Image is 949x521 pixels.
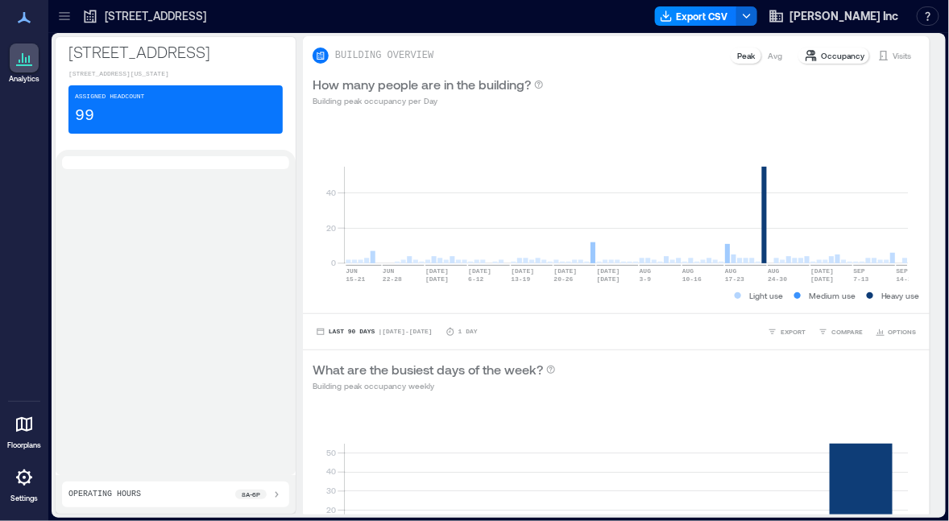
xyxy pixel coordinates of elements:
[313,360,543,379] p: What are the busiest days of the week?
[326,188,336,197] tspan: 40
[764,3,904,29] button: [PERSON_NAME] Inc
[313,379,556,392] p: Building peak occupancy weekly
[68,69,283,79] p: [STREET_ADDRESS][US_STATE]
[655,6,737,26] button: Export CSV
[640,275,652,283] text: 3-9
[811,267,835,275] text: [DATE]
[893,49,912,62] p: Visits
[2,405,46,455] a: Floorplans
[68,488,141,501] p: Operating Hours
[897,275,916,283] text: 14-20
[597,267,620,275] text: [DATE]
[346,275,366,283] text: 15-21
[725,275,744,283] text: 17-23
[811,275,835,283] text: [DATE]
[10,494,38,503] p: Settings
[872,324,920,340] button: OPTIONS
[821,49,864,62] p: Occupancy
[554,267,578,275] text: [DATE]
[768,275,787,283] text: 24-30
[313,94,544,107] p: Building peak occupancy per Day
[346,267,358,275] text: JUN
[4,39,44,89] a: Analytics
[383,275,402,283] text: 22-28
[326,223,336,233] tspan: 20
[897,267,909,275] text: SEP
[781,327,806,337] span: EXPORT
[313,75,531,94] p: How many people are in the building?
[554,275,574,283] text: 20-26
[105,8,206,24] p: [STREET_ADDRESS]
[854,267,866,275] text: SEP
[425,267,449,275] text: [DATE]
[75,105,94,127] p: 99
[9,74,39,84] p: Analytics
[682,267,694,275] text: AUG
[831,327,863,337] span: COMPARE
[326,448,336,457] tspan: 50
[881,289,920,302] p: Heavy use
[889,327,917,337] span: OPTIONS
[768,49,782,62] p: Avg
[242,490,260,499] p: 8a - 6p
[335,49,433,62] p: BUILDING OVERVIEW
[768,267,780,275] text: AUG
[789,8,899,24] span: [PERSON_NAME] Inc
[737,49,755,62] p: Peak
[749,289,783,302] p: Light use
[854,275,869,283] text: 7-13
[313,324,436,340] button: Last 90 Days |[DATE]-[DATE]
[7,440,41,450] p: Floorplans
[468,267,491,275] text: [DATE]
[326,505,336,515] tspan: 20
[5,458,44,508] a: Settings
[68,40,283,63] p: [STREET_ADDRESS]
[383,267,395,275] text: JUN
[512,275,531,283] text: 13-19
[326,486,336,495] tspan: 30
[458,327,478,337] p: 1 Day
[512,267,535,275] text: [DATE]
[468,275,483,283] text: 6-12
[682,275,702,283] text: 10-16
[597,275,620,283] text: [DATE]
[815,324,866,340] button: COMPARE
[765,324,809,340] button: EXPORT
[331,258,336,267] tspan: 0
[725,267,737,275] text: AUG
[425,275,449,283] text: [DATE]
[640,267,652,275] text: AUG
[809,289,856,302] p: Medium use
[75,92,144,101] p: Assigned Headcount
[326,467,336,477] tspan: 40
